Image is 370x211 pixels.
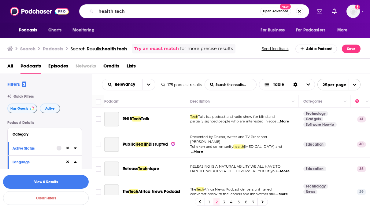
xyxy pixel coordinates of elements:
a: Charts [44,24,65,36]
div: Search Results: [71,46,127,52]
h2: Choose List sort [102,79,155,90]
div: Power Score [355,98,364,105]
span: RELEASING IS A NATURAL ABILITY WE ALL HAVE TO [190,164,280,169]
span: All [7,61,13,74]
button: Clear Filters [3,191,89,205]
a: Education [303,142,326,147]
span: Public [123,142,135,147]
span: 25 per page [318,80,346,89]
span: Tech [132,116,141,122]
span: Health [135,142,149,147]
a: ReleaseTechnique [123,166,159,172]
input: Search podcasts, credits, & more... [96,6,260,16]
button: open menu [68,24,102,36]
div: Search podcasts, credits, & more... [79,4,309,18]
button: Column Actions [290,98,297,105]
span: Networks [76,61,96,74]
button: Active Status [13,144,57,152]
h2: Filters [7,81,26,87]
button: Category [13,130,77,138]
span: For Business [261,26,285,35]
a: 7 [250,198,256,206]
button: open menu [333,24,355,36]
span: Release [123,166,138,171]
span: Tech [190,115,198,119]
span: More [337,26,348,35]
p: 29 [357,189,366,195]
a: PublicHealthDisrupted [123,141,176,147]
span: Tulleken and community [190,144,233,149]
span: ...More [191,149,203,154]
button: Column Actions [342,98,349,105]
div: Language [13,160,61,164]
button: Choose View [259,79,315,90]
a: Credits [103,61,119,74]
span: Monitoring [72,26,94,35]
span: Toggle select row [96,189,101,195]
button: Send feedback [260,46,290,51]
a: Release Technique [104,162,119,176]
span: The [190,187,196,191]
p: 40 [357,141,366,147]
button: Has Guests [7,104,37,113]
a: Technology [303,111,328,116]
span: Toggle select row [96,116,101,122]
a: Software How-to [303,122,337,127]
div: 175 podcast results [161,82,202,87]
span: Toggle select row [96,142,101,147]
a: RNIBTechTalk [123,116,149,122]
span: Relevancy [115,82,137,87]
span: health [233,144,244,149]
a: Add a Podcast [295,45,337,53]
a: Podchaser - Follow, Share and Rate Podcasts [10,5,69,17]
span: Africa News Podcast delivers unfiltered [204,187,272,191]
span: 3 [22,82,26,87]
span: nique [147,166,159,171]
span: Quick Filters [13,94,34,99]
img: verified Badge [171,141,176,147]
button: Active [40,104,60,113]
h3: Search [20,46,35,52]
span: Table [273,82,284,87]
a: RNIB Tech Talk [104,112,119,126]
button: Show profile menu [346,5,360,18]
div: Description [190,98,210,105]
span: health tech [102,46,127,52]
div: Sort Direction [289,79,302,90]
span: Africa News Podcast [138,189,180,194]
div: Categories [303,98,322,105]
span: Podcasts [19,26,37,35]
a: Public Health Disrupted [104,137,119,152]
a: Podcasts [20,61,41,74]
span: Logged in as weareheadstart [346,5,360,18]
button: open menu [256,24,292,36]
div: Active Status [13,146,53,151]
a: 5 [235,198,242,206]
a: Technology [303,184,328,189]
a: News [303,189,317,194]
div: Category [13,132,73,136]
a: 4 [228,198,234,206]
span: Talk [141,116,149,122]
a: Gadgets [303,117,323,122]
button: open menu [102,82,142,87]
button: open menu [292,24,334,36]
a: 3 [221,198,227,206]
a: TheTechAfrica News Podcast [123,189,180,195]
button: Save [342,45,361,53]
span: HANDLE WHATEVER LIFE THROWS AT YOU. If you [190,169,277,173]
span: Open Advanced [263,10,288,13]
img: User Profile [346,5,360,18]
span: Has Guests [10,107,28,110]
a: 2 [213,198,220,206]
span: [MEDICAL_DATA] and [244,144,282,149]
span: Tech [138,166,147,171]
button: open menu [15,24,45,36]
a: Episodes [48,61,68,74]
button: open menu [317,79,361,90]
span: conversations with the leaders and innovators driv [190,192,275,196]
